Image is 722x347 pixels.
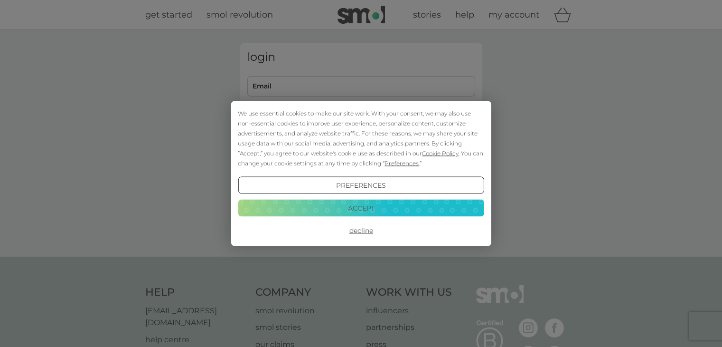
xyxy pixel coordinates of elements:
span: Preferences [384,160,419,167]
button: Preferences [238,177,484,194]
div: We use essential cookies to make our site work. With your consent, we may also use non-essential ... [238,108,484,168]
button: Decline [238,222,484,239]
div: Cookie Consent Prompt [231,101,491,246]
button: Accept [238,199,484,216]
span: Cookie Policy [422,150,459,157]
